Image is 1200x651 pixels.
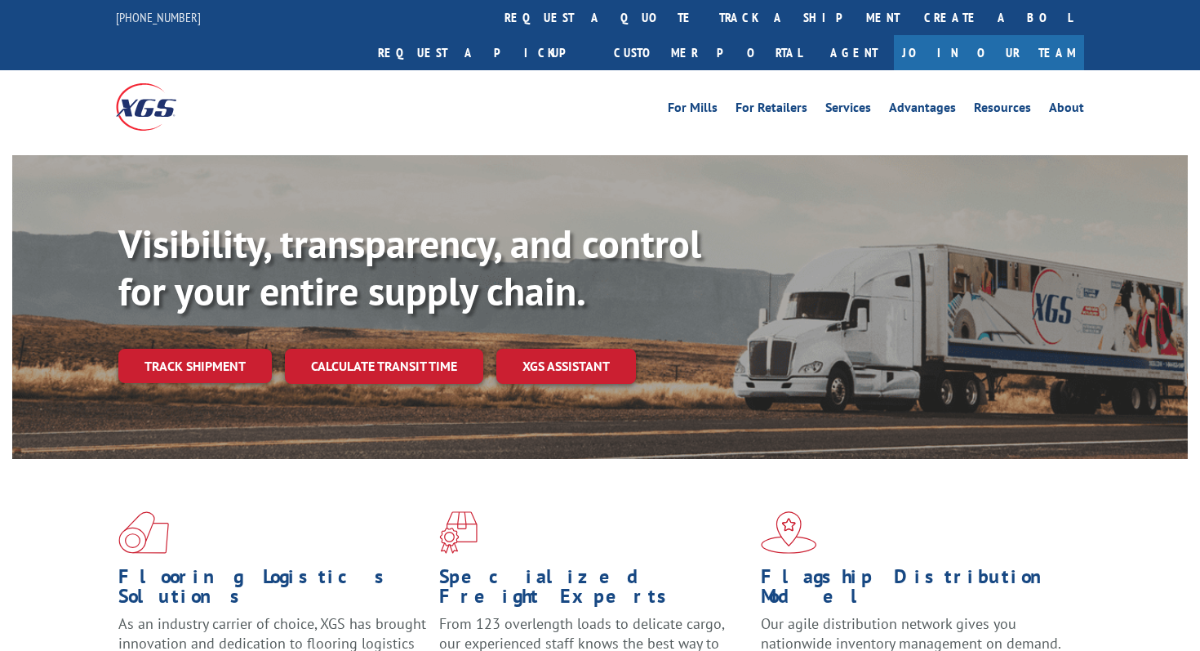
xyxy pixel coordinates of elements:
b: Visibility, transparency, and control for your entire supply chain. [118,218,701,316]
a: Track shipment [118,349,272,383]
img: xgs-icon-total-supply-chain-intelligence-red [118,511,169,554]
a: [PHONE_NUMBER] [116,9,201,25]
a: For Mills [668,101,718,119]
h1: Flooring Logistics Solutions [118,567,427,614]
a: Agent [814,35,894,70]
h1: Specialized Freight Experts [439,567,748,614]
h1: Flagship Distribution Model [761,567,1069,614]
a: About [1049,101,1084,119]
img: xgs-icon-focused-on-flooring-red [439,511,478,554]
a: Request a pickup [366,35,602,70]
a: Join Our Team [894,35,1084,70]
a: XGS ASSISTANT [496,349,636,384]
a: Resources [974,101,1031,119]
a: Advantages [889,101,956,119]
a: For Retailers [736,101,807,119]
a: Services [825,101,871,119]
img: xgs-icon-flagship-distribution-model-red [761,511,817,554]
a: Calculate transit time [285,349,483,384]
a: Customer Portal [602,35,814,70]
